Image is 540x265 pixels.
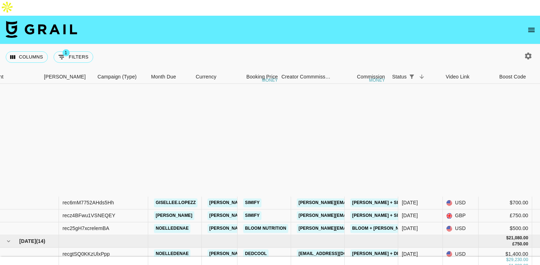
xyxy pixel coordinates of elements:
[512,241,515,247] div: £
[243,250,269,259] a: DedCool
[402,250,418,258] div: Aug '25
[192,70,228,84] div: Currency
[479,248,532,261] div: $1,400.00
[407,72,417,82] div: 1 active filter
[262,78,278,82] div: money
[297,224,413,233] a: [PERSON_NAME][EMAIL_ADDRESS][DOMAIN_NAME]
[4,236,14,246] button: hide children
[44,70,86,84] div: [PERSON_NAME]
[402,212,418,219] div: Jul '25
[499,70,526,84] div: Boost Code
[62,225,109,232] div: rec25gH7xcrelemBA
[515,241,528,247] div: 750.00
[62,49,70,56] span: 1
[407,72,417,82] button: Show filters
[446,70,470,84] div: Video Link
[350,250,417,259] a: [PERSON_NAME] + DedCool
[281,70,335,84] div: Creator Commmission Override
[6,21,77,38] img: Grail Talent
[281,70,331,84] div: Creator Commmission Override
[154,211,194,220] a: [PERSON_NAME]
[369,78,385,82] div: money
[443,209,479,222] div: GBP
[402,225,418,232] div: Jul '25
[62,212,115,219] div: recz4BFwu1VSNEQEY
[243,211,261,220] a: SIMIFY
[243,224,288,233] a: Bloom Nutrition
[389,70,442,84] div: Status
[442,70,496,84] div: Video Link
[417,72,427,82] button: Sort
[350,211,410,220] a: [PERSON_NAME] + Simify
[36,238,45,245] span: ( 14 )
[350,224,433,233] a: Bloom + [PERSON_NAME] Month 1
[154,224,190,233] a: noelledenae
[54,51,93,63] button: Show filters
[524,23,539,37] button: open drawer
[207,250,324,259] a: [PERSON_NAME][EMAIL_ADDRESS][DOMAIN_NAME]
[207,211,324,220] a: [PERSON_NAME][EMAIL_ADDRESS][DOMAIN_NAME]
[40,70,94,84] div: Booker
[479,222,532,235] div: $500.00
[297,250,377,259] a: [EMAIL_ADDRESS][DOMAIN_NAME]
[246,70,278,84] div: Booking Price
[392,70,407,84] div: Status
[151,70,176,84] div: Month Due
[97,70,137,84] div: Campaign (Type)
[147,70,192,84] div: Month Due
[443,222,479,235] div: USD
[506,235,509,241] div: $
[207,224,324,233] a: [PERSON_NAME][EMAIL_ADDRESS][DOMAIN_NAME]
[509,235,528,241] div: 21,080.00
[357,70,385,84] div: Commission
[94,70,147,84] div: Campaign (Type)
[196,70,216,84] div: Currency
[19,238,36,245] span: [DATE]
[443,248,479,261] div: USD
[479,209,532,222] div: £750.00
[154,250,190,259] a: noelledenae
[6,51,48,63] button: Select columns
[297,211,413,220] a: [PERSON_NAME][EMAIL_ADDRESS][DOMAIN_NAME]
[62,250,110,258] div: recgtSQ0KKzUlxPpp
